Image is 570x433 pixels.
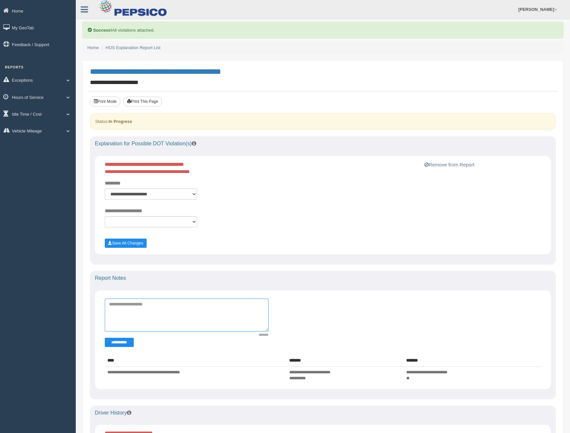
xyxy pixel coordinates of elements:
b: Success! [93,28,112,33]
strong: In Progress [108,119,132,124]
div: Status: [90,113,556,130]
button: Save [105,239,147,248]
a: Home [87,45,99,50]
div: Report Notes [90,271,556,285]
button: Print Mode [90,97,120,106]
a: HOS Explanation Report List [106,45,160,50]
button: Change Filter Options [105,338,134,347]
button: Remove from Report [422,161,476,169]
button: Print This Page [124,97,162,106]
div: Driver History [90,406,556,420]
div: Explanation for Possible DOT Violation(s) [90,136,556,151]
div: All violations attached. [82,22,563,39]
